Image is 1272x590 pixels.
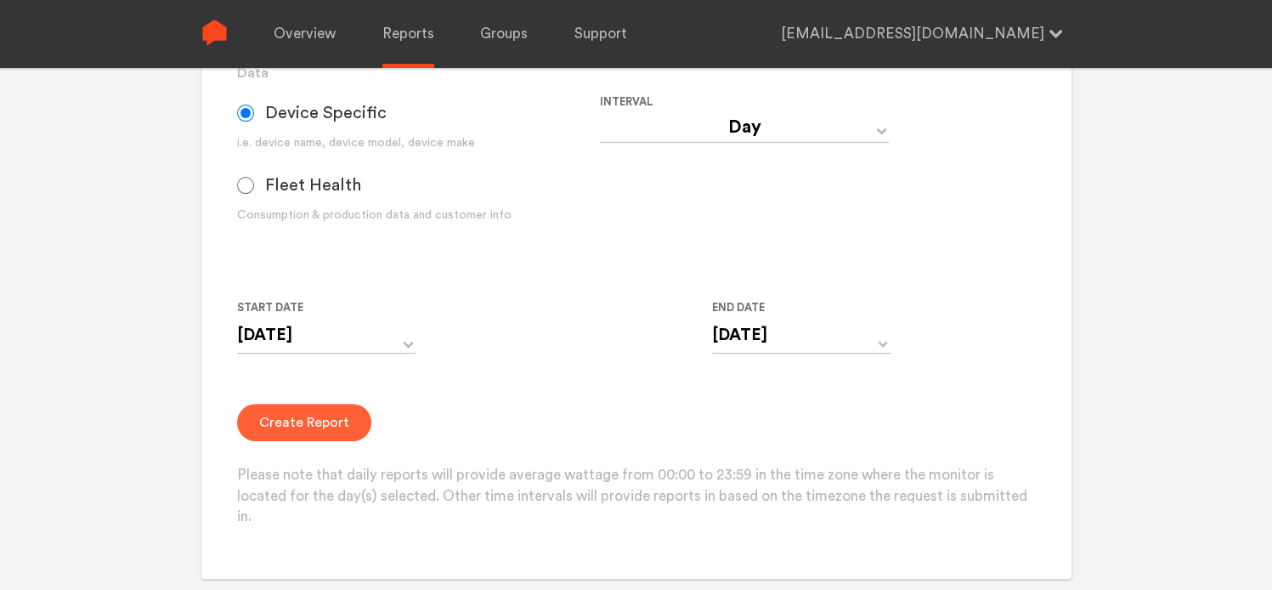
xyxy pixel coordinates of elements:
[237,134,600,152] div: i.e. device name, device model, device make
[237,465,1035,528] p: Please note that daily reports will provide average wattage from 00:00 to 23:59 in the time zone ...
[237,63,1035,83] h3: Data
[201,20,228,46] img: Sense Logo
[712,298,877,318] label: End Date
[237,298,402,318] label: Start Date
[237,404,371,441] button: Create Report
[265,103,387,123] span: Device Specific
[237,207,600,224] div: Consumption & production data and customer info
[265,175,361,196] span: Fleet Health
[237,105,254,122] input: Device Specific
[600,92,949,112] label: Interval
[237,177,254,194] input: Fleet Health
